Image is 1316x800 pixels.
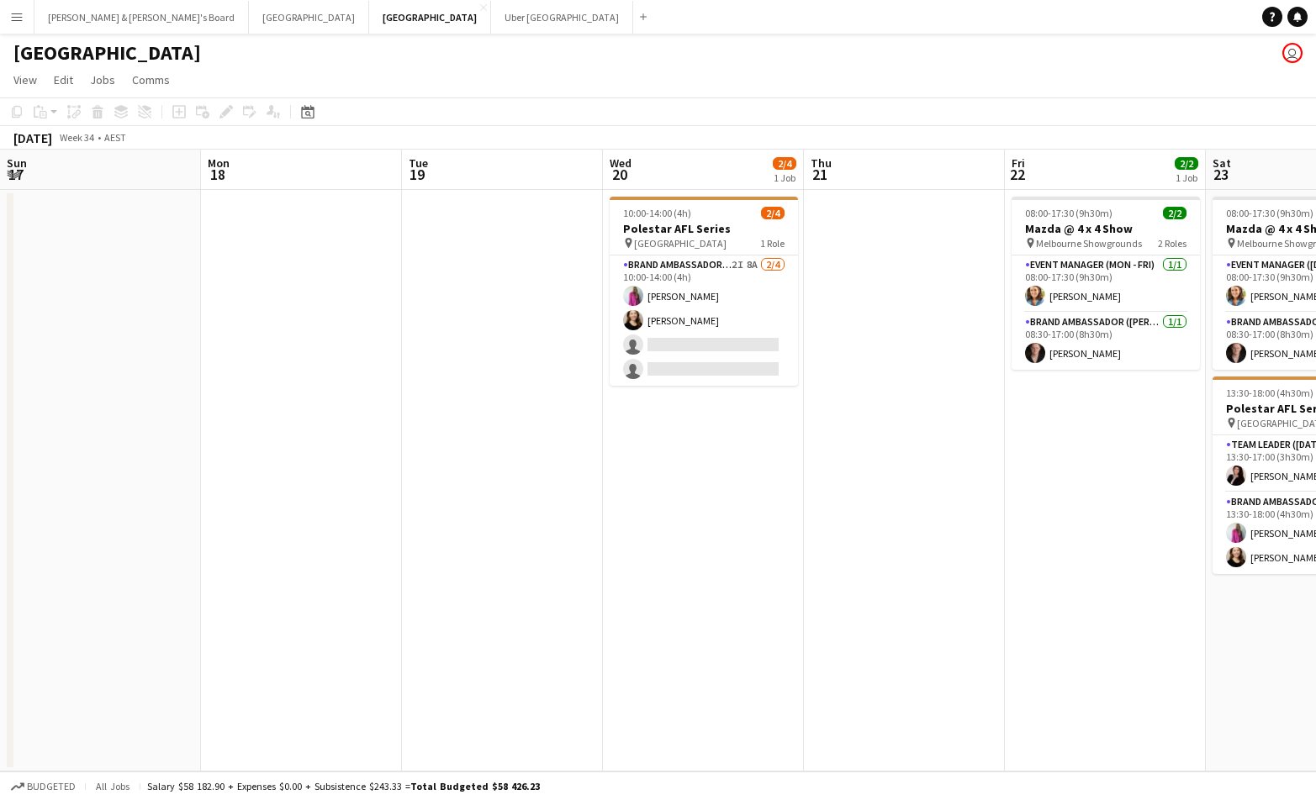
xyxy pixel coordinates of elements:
button: [GEOGRAPHIC_DATA] [249,1,369,34]
span: Sun [7,155,27,171]
app-card-role: Event Manager (Mon - Fri)1/108:00-17:30 (9h30m)[PERSON_NAME] [1012,255,1200,313]
span: Comms [132,72,170,87]
span: Fri [1012,155,1025,171]
span: 23 [1210,165,1231,184]
app-job-card: 10:00-14:00 (4h)2/4Polestar AFL Series [GEOGRAPHIC_DATA]1 RoleBrand Ambassador ([PERSON_NAME])2I8... [610,197,798,386]
span: [GEOGRAPHIC_DATA] [634,237,727,250]
a: View [7,69,44,91]
span: 18 [205,165,230,184]
span: 2/4 [761,207,785,219]
span: 20 [607,165,632,184]
a: Jobs [83,69,122,91]
span: All jobs [92,780,133,792]
span: 13:30-18:00 (4h30m) [1226,387,1313,399]
span: Mon [208,155,230,171]
span: View [13,72,37,87]
span: Edit [54,72,73,87]
button: Budgeted [8,777,78,796]
button: Uber [GEOGRAPHIC_DATA] [491,1,633,34]
span: 2/4 [773,157,796,170]
div: 1 Job [774,171,795,184]
span: Sat [1213,155,1231,171]
a: Edit [47,69,80,91]
div: AEST [104,131,126,144]
span: Melbourne Showgrounds [1036,237,1142,250]
span: Total Budgeted $58 426.23 [410,780,540,792]
div: Salary $58 182.90 + Expenses $0.00 + Subsistence $243.33 = [147,780,540,792]
app-job-card: 08:00-17:30 (9h30m)2/2Mazda @ 4 x 4 Show Melbourne Showgrounds2 RolesEvent Manager (Mon - Fri)1/1... [1012,197,1200,370]
button: [GEOGRAPHIC_DATA] [369,1,491,34]
span: 08:00-17:30 (9h30m) [1025,207,1113,219]
span: 2 Roles [1158,237,1187,250]
app-user-avatar: Jenny Tu [1282,43,1303,63]
h3: Mazda @ 4 x 4 Show [1012,221,1200,236]
span: 10:00-14:00 (4h) [623,207,691,219]
span: 17 [4,165,27,184]
span: 2/2 [1163,207,1187,219]
span: 19 [406,165,428,184]
span: 21 [808,165,832,184]
app-card-role: Brand Ambassador ([PERSON_NAME])2I8A2/410:00-14:00 (4h)[PERSON_NAME][PERSON_NAME] [610,255,798,386]
app-card-role: Brand Ambassador ([PERSON_NAME])1/108:30-17:00 (8h30m)[PERSON_NAME] [1012,313,1200,370]
h3: Polestar AFL Series [610,221,798,236]
span: Week 34 [55,131,98,144]
span: 1 Role [760,237,785,250]
span: 2/2 [1175,157,1198,170]
span: Tue [409,155,428,171]
div: 1 Job [1176,171,1197,184]
span: Thu [811,155,832,171]
span: Wed [610,155,632,171]
div: [DATE] [13,129,52,146]
span: 22 [1009,165,1025,184]
button: [PERSON_NAME] & [PERSON_NAME]'s Board [34,1,249,34]
a: Comms [125,69,177,91]
span: 08:00-17:30 (9h30m) [1226,207,1313,219]
h1: [GEOGRAPHIC_DATA] [13,40,201,66]
span: Jobs [90,72,115,87]
span: Budgeted [27,781,76,792]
